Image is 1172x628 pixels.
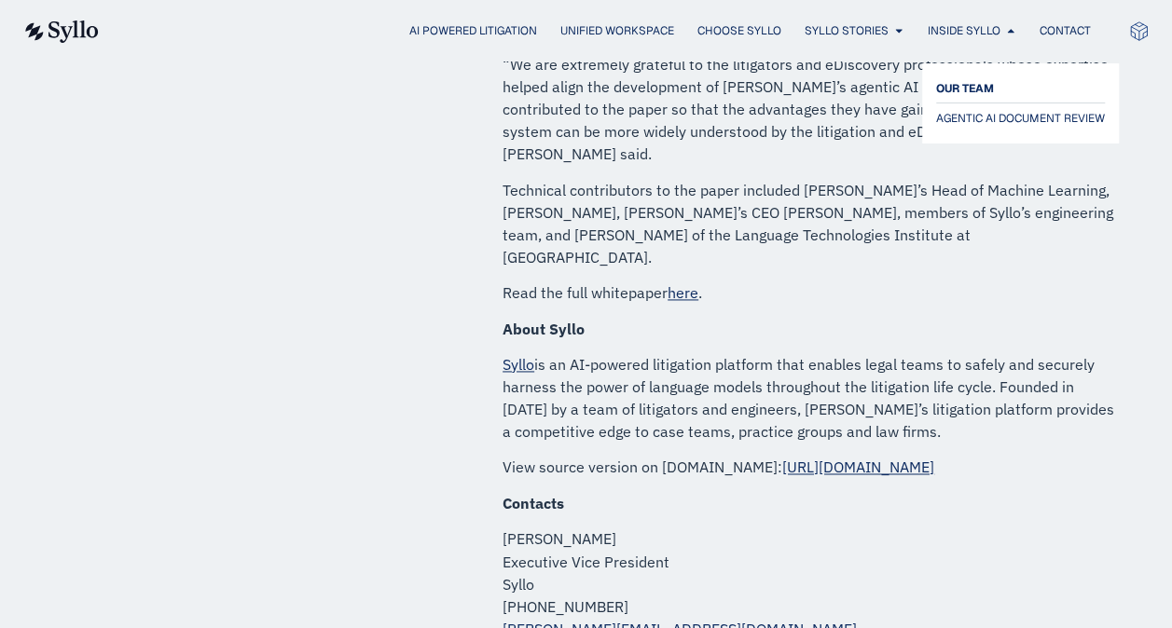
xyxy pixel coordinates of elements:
[503,355,534,374] a: Syllo
[503,353,1116,443] p: is an AI-powered litigation platform that enables legal teams to safely and securely harness the ...
[1040,22,1091,39] a: Contact
[782,457,934,476] a: [URL][DOMAIN_NAME]
[697,22,781,39] a: Choose Syllo
[936,77,994,100] span: OUR TEAM
[936,77,1105,100] a: OUR TEAM
[409,22,537,39] a: AI Powered Litigation
[22,20,99,43] img: syllo
[503,320,585,338] strong: About Syllo
[503,494,564,512] strong: Contacts
[503,456,1116,478] p: View source version on [DOMAIN_NAME]:
[560,22,674,39] a: Unified Workspace
[936,107,1105,130] a: AGENTIC AI DOCUMENT REVIEW
[668,283,698,302] a: here
[503,179,1116,268] p: Technical contributors to the paper included [PERSON_NAME]’s Head of Machine Learning, [PERSON_NA...
[805,22,889,39] a: Syllo Stories
[928,22,1000,39] a: Inside Syllo
[503,281,1116,304] p: Read the full whitepaper .
[136,22,1091,40] div: Menu Toggle
[136,22,1091,40] nav: Menu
